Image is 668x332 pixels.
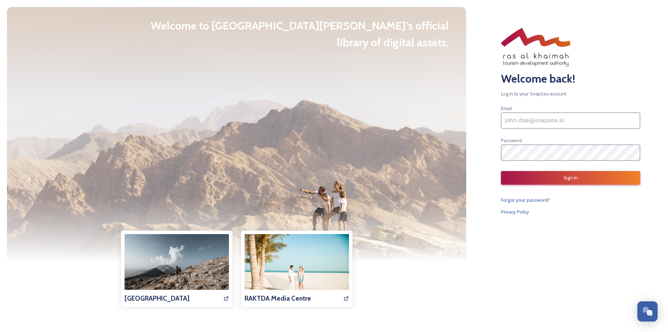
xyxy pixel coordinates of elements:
[245,234,349,304] img: DP%20-%20Couple%20-%209.jpg
[501,91,640,97] span: Log in to your SnapSea account
[501,208,640,216] a: Privacy Policy
[125,234,229,304] img: 4A12772D-B6F2-4164-A582A31F39726F87.jpg
[125,234,229,303] a: [GEOGRAPHIC_DATA]
[245,293,311,303] h3: RAKTDA Media Centre
[125,293,190,303] h3: [GEOGRAPHIC_DATA]
[501,171,640,185] button: Sign In
[501,209,529,215] span: Privacy Policy
[245,234,349,303] a: RAKTDA Media Centre
[501,197,550,203] span: Forgot your password?
[501,137,522,144] span: Password
[501,105,512,111] span: Email
[501,70,640,87] h2: Welcome back!
[501,113,640,129] input: john.doe@snapsea.io
[501,196,640,204] a: Forgot your password?
[637,301,658,322] button: Open Chat
[501,28,571,67] img: RAKTDA_ENG_NEW%20STACKED%20LOGO_RGB.png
